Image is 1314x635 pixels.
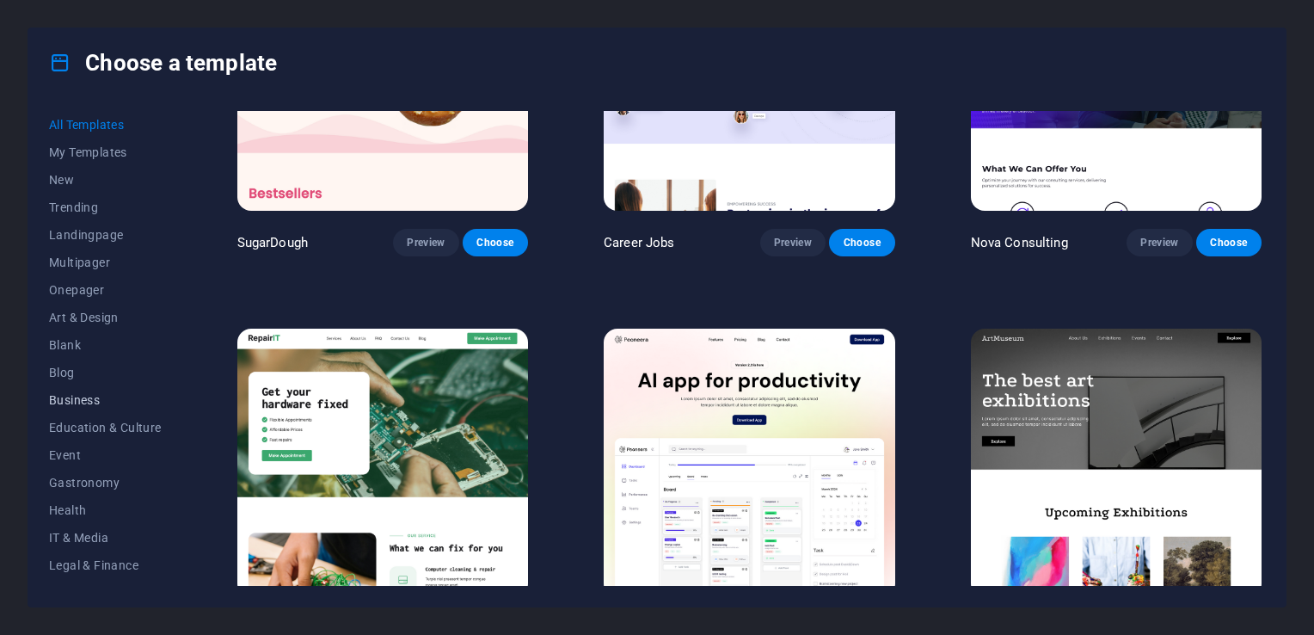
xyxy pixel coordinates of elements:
button: IT & Media [49,524,162,552]
span: Art & Design [49,311,162,324]
button: Choose [829,229,894,256]
span: New [49,173,162,187]
span: My Templates [49,145,162,159]
span: Health [49,503,162,517]
p: Career Jobs [604,234,675,251]
button: Preview [760,229,826,256]
span: Education & Culture [49,421,162,435]
span: Gastronomy [49,476,162,490]
button: Business [49,386,162,414]
span: Onepager [49,283,162,297]
span: Blog [49,366,162,379]
h4: Choose a template [49,49,277,77]
button: Legal & Finance [49,552,162,579]
img: Art Museum [971,329,1262,597]
button: Gastronomy [49,469,162,496]
button: Choose [1196,229,1262,256]
button: New [49,166,162,194]
button: Onepager [49,276,162,304]
p: SugarDough [237,234,308,251]
img: Peoneera [604,329,894,597]
button: Blog [49,359,162,386]
button: Choose [463,229,528,256]
button: All Templates [49,111,162,139]
span: Legal & Finance [49,558,162,572]
span: Choose [1210,236,1248,250]
span: Blank [49,338,162,352]
button: Preview [1127,229,1192,256]
span: Preview [407,236,445,250]
span: Preview [774,236,812,250]
span: Landingpage [49,228,162,242]
button: Art & Design [49,304,162,331]
button: My Templates [49,139,162,166]
button: Landingpage [49,221,162,249]
img: RepairIT [237,329,528,597]
span: Business [49,393,162,407]
span: All Templates [49,118,162,132]
button: Preview [393,229,458,256]
p: Nova Consulting [971,234,1068,251]
button: Multipager [49,249,162,276]
span: Event [49,448,162,462]
button: Education & Culture [49,414,162,441]
button: Trending [49,194,162,221]
button: Non-Profit [49,579,162,607]
span: Trending [49,200,162,214]
span: Preview [1140,236,1178,250]
span: Multipager [49,256,162,269]
button: Event [49,441,162,469]
button: Health [49,496,162,524]
span: Choose [843,236,881,250]
span: IT & Media [49,531,162,545]
button: Blank [49,331,162,359]
span: Choose [476,236,514,250]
